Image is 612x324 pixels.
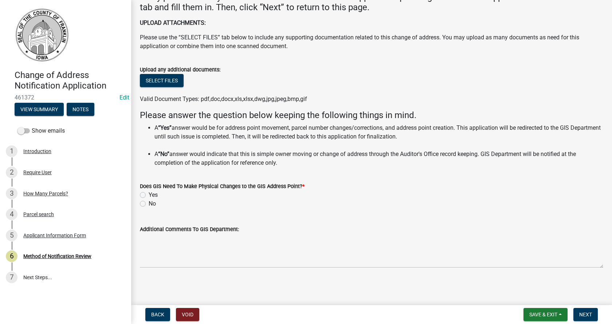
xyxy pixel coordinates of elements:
[573,308,598,321] button: Next
[140,95,307,102] span: Valid Document Types: pdf,doc,docx,xls,xlsx,dwg,jpg,jpeg,bmp,gif
[140,227,239,232] label: Additional Comments To GIS Department:
[154,150,603,167] li: A answer would indicate that this is simple owner moving or change of address through the Auditor...
[145,308,170,321] button: Back
[149,191,158,199] label: Yes
[6,145,17,157] div: 1
[140,33,603,51] p: Please use the “SELECT FILES” tab below to include any supporting documentation related to this c...
[158,124,172,131] strong: “Yes”
[529,312,557,317] span: Save & Exit
[6,230,17,241] div: 5
[151,312,164,317] span: Back
[6,272,17,283] div: 7
[23,233,86,238] div: Applicant Information Form
[140,19,206,26] strong: UPLOAD ATTACHMENTS:
[17,126,65,135] label: Show emails
[119,94,129,101] wm-modal-confirm: Edit Application Number
[6,188,17,199] div: 3
[15,94,117,101] span: 461372
[523,308,568,321] button: Save & Exit
[15,107,64,113] wm-modal-confirm: Summary
[6,250,17,262] div: 6
[176,308,199,321] button: Void
[119,94,129,101] a: Edit
[140,74,184,87] button: Select files
[15,70,125,91] h4: Change of Address Notification Application
[23,254,91,259] div: Method of Notification Review
[15,103,64,116] button: View Summary
[140,110,603,121] h4: Please answer the question below keeping the following things in mind.
[6,208,17,220] div: 4
[140,184,305,189] label: Does GIS Need To Make Physical Changes to the GIS Address Point?
[23,149,51,154] div: Introduction
[23,191,68,196] div: How Many Parcels?
[15,8,69,62] img: Franklin County, Iowa
[23,212,54,217] div: Parcel search
[67,103,94,116] button: Notes
[6,167,17,178] div: 2
[158,151,169,157] strong: “No”
[23,170,52,175] div: Require User
[140,67,220,73] label: Upload any additional documents:
[579,312,592,317] span: Next
[149,199,156,208] label: No
[67,107,94,113] wm-modal-confirm: Notes
[154,124,603,150] li: A answer would be for address point movement, parcel number changes/corrections, and address poin...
